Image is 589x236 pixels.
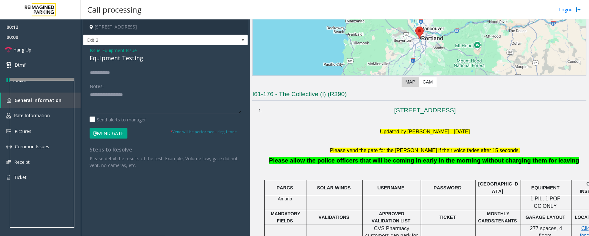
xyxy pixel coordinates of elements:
span: GARAGE LAYOUT [526,215,565,220]
div: Please detail the results of the test. Example, Volume low, gate did not vent, no cameras, etc. [90,155,241,169]
h4: Steps to Resolve [90,147,241,153]
img: 'icon' [6,129,11,133]
img: 'icon' [6,174,11,180]
span: [GEOGRAPHIC_DATA] [478,181,518,194]
span: USERNAME [377,185,405,190]
small: Vend will be performed using 1 tone [170,129,237,134]
h3: I61-176 - The Collective (I) (R390) [252,90,586,101]
span: PASSWORD [434,185,462,190]
img: logout [576,6,581,13]
label: CAM [419,77,437,87]
font: Please vend the gate for the [PERSON_NAME] if their voice fades after 15 seconds. [330,148,520,153]
span: Pause [13,77,26,84]
span: Exit 2 [83,35,215,45]
label: Notes: [90,81,104,90]
span: Equipment Issue [102,47,137,54]
font: Updated by [PERSON_NAME] - [DATE] [380,129,470,134]
img: 'icon' [6,160,11,164]
button: Vend Gate [90,128,127,139]
div: Equipment Testing [90,54,241,62]
h3: Call processing [84,2,145,17]
span: MANDATORY FIELDS [271,211,301,223]
span: Dtmf [15,62,26,68]
a: Logout [559,6,581,13]
img: 'icon' [6,144,12,149]
span: Please allow the police officers that will be coming in early in the morning without charging the... [269,157,579,164]
span: CC ONLY [534,203,557,209]
span: Amano [278,196,292,201]
span: EQUIPMENT [531,185,560,190]
span: PARCS [277,185,293,190]
label: Map [402,77,419,87]
span: MONTHLY CARDS/TENANTS [478,211,517,223]
span: APPROVED VALIDATION LIST [372,211,410,223]
a: [STREET_ADDRESS] [394,107,456,114]
img: 'icon' [6,98,11,103]
span: Hang Up [13,46,31,53]
span: 1 PIL, 1 POF [530,196,560,201]
a: General Information [1,93,81,108]
label: Send alerts to manager [90,116,146,123]
span: TICKET [440,215,456,220]
span: VALIDATIONS [319,215,349,220]
h4: [STREET_ADDRESS] [83,19,248,35]
span: SOLAR WINDS [317,185,351,190]
span: Issue [90,47,101,54]
div: 1818 Southwest 4th Avenue, Portland, OR [415,27,424,39]
img: 'icon' [6,113,11,118]
span: - [101,47,137,53]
